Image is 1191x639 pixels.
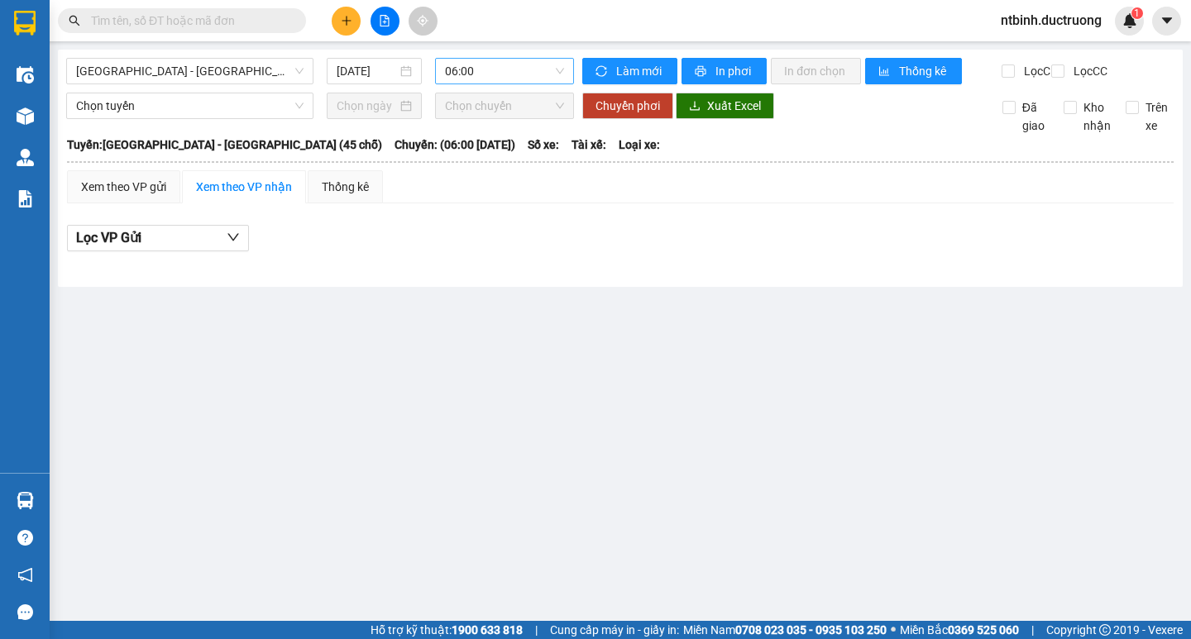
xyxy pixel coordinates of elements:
[67,138,382,151] b: Tuyến: [GEOGRAPHIC_DATA] - [GEOGRAPHIC_DATA] (45 chỗ)
[67,225,249,251] button: Lọc VP Gửi
[48,42,52,56] span: -
[891,627,896,633] span: ⚪️
[1160,13,1174,28] span: caret-down
[48,60,203,103] span: 14 [PERSON_NAME], [PERSON_NAME]
[676,93,774,119] button: downloadXuất Excel
[619,136,660,154] span: Loại xe:
[452,623,523,637] strong: 1900 633 818
[17,530,33,546] span: question-circle
[695,65,709,79] span: printer
[1077,98,1117,135] span: Kho nhận
[36,9,213,21] strong: CÔNG TY VẬN TẢI ĐỨC TRƯỞNG
[1067,62,1110,80] span: Lọc CC
[17,66,34,83] img: warehouse-icon
[48,60,203,103] span: VP [PERSON_NAME] -
[341,15,352,26] span: plus
[572,136,606,154] span: Tài xế:
[865,58,962,84] button: bar-chartThống kê
[582,58,677,84] button: syncLàm mới
[445,93,564,118] span: Chọn chuyến
[337,62,397,80] input: 13/09/2025
[948,623,1019,637] strong: 0369 525 060
[1122,13,1137,28] img: icon-new-feature
[683,621,887,639] span: Miền Nam
[550,621,679,639] span: Cung cấp máy in - giấy in:
[76,227,141,248] span: Lọc VP Gửi
[1099,624,1111,636] span: copyright
[337,97,397,115] input: Chọn ngày
[332,7,361,36] button: plus
[1152,7,1181,36] button: caret-down
[371,621,523,639] span: Hỗ trợ kỹ thuật:
[76,93,304,118] span: Chọn tuyến
[595,65,610,79] span: sync
[91,12,286,30] input: Tìm tên, số ĐT hoặc mã đơn
[899,62,949,80] span: Thống kê
[395,136,515,154] span: Chuyến: (06:00 [DATE])
[17,492,34,509] img: warehouse-icon
[988,10,1115,31] span: ntbinh.ductruong
[616,62,664,80] span: Làm mới
[76,59,304,83] span: Hà Nội - Thái Thụy (45 chỗ)
[97,24,152,36] strong: HOTLINE :
[771,58,861,84] button: In đơn chọn
[682,58,767,84] button: printerIn phơi
[900,621,1019,639] span: Miền Bắc
[14,11,36,36] img: logo-vxr
[48,112,183,141] span: c nhung ngã tư đệ tứ -
[17,107,34,125] img: warehouse-icon
[17,604,33,620] span: message
[878,65,892,79] span: bar-chart
[322,178,369,196] div: Thống kê
[1016,98,1051,135] span: Đã giao
[445,59,564,83] span: 06:00
[409,7,438,36] button: aim
[1139,98,1174,135] span: Trên xe
[735,623,887,637] strong: 0708 023 035 - 0935 103 250
[417,15,428,26] span: aim
[535,621,538,639] span: |
[17,149,34,166] img: warehouse-icon
[81,178,166,196] div: Xem theo VP gửi
[17,190,34,207] img: solution-icon
[1134,7,1140,19] span: 1
[227,231,240,244] span: down
[1031,621,1034,639] span: |
[69,15,80,26] span: search
[582,93,673,119] button: Chuyển phơi
[1131,7,1143,19] sup: 1
[17,567,33,583] span: notification
[715,62,753,80] span: In phơi
[196,178,292,196] div: Xem theo VP nhận
[1017,62,1060,80] span: Lọc CR
[12,67,30,79] span: Gửi
[371,7,399,36] button: file-add
[379,15,390,26] span: file-add
[528,136,559,154] span: Số xe:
